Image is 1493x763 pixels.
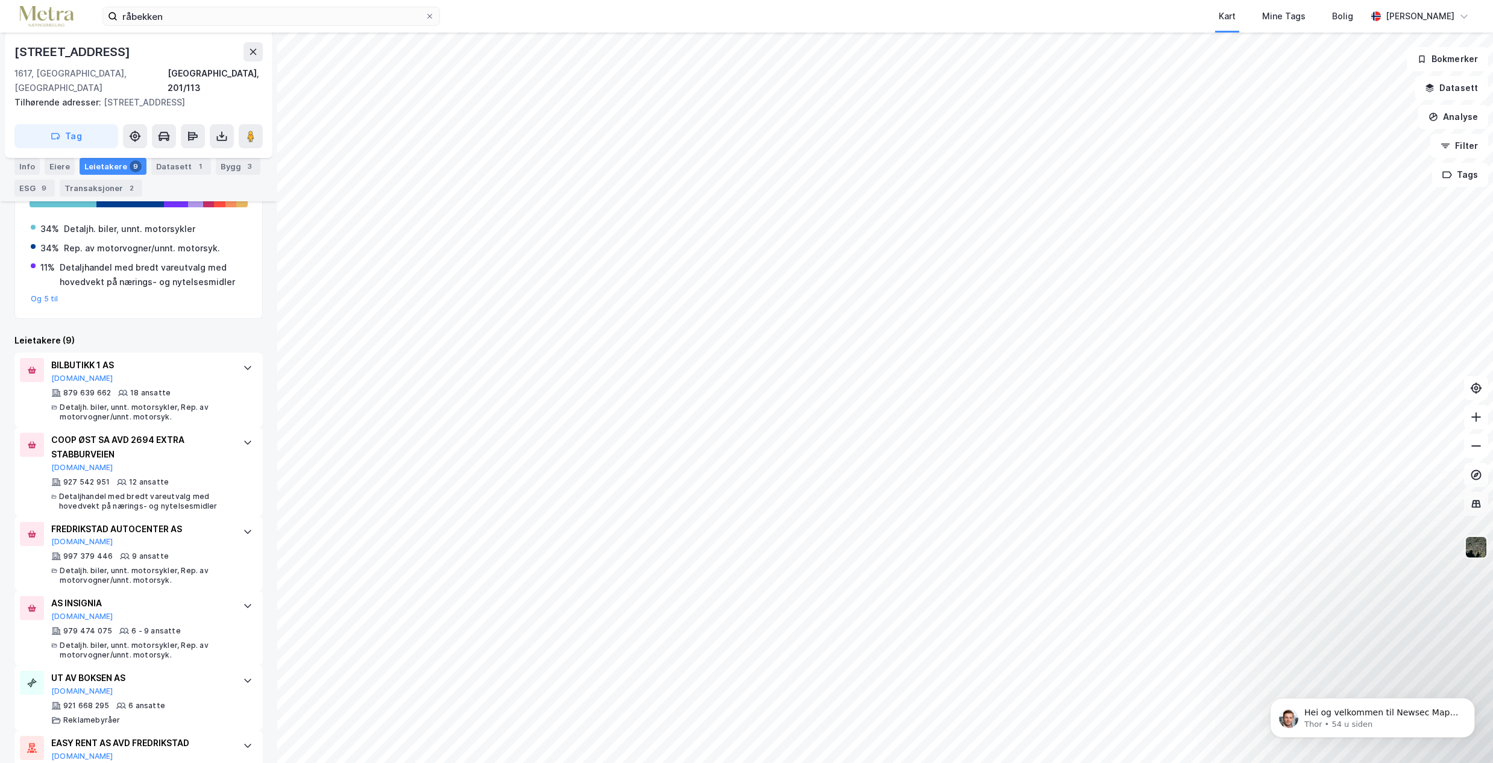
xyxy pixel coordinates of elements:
[1262,9,1306,24] div: Mine Tags
[14,333,263,348] div: Leietakere (9)
[130,388,171,398] div: 18 ansatte
[19,6,74,27] img: metra-logo.256734c3b2bbffee19d4.png
[1332,9,1353,24] div: Bolig
[63,701,109,711] div: 921 668 295
[244,160,256,172] div: 3
[40,241,59,256] div: 34%
[14,124,118,148] button: Tag
[1386,9,1454,24] div: [PERSON_NAME]
[60,641,231,660] div: Detaljh. biler, unnt. motorsykler, Rep. av motorvogner/unnt. motorsyk.
[1415,76,1488,100] button: Datasett
[52,35,206,93] span: Hei og velkommen til Newsec Maps, [PERSON_NAME] 🥳 Om det er du lurer på så kan du enkelt chatte d...
[1465,536,1488,559] img: 9k=
[118,7,425,25] input: Søk på adresse, matrikkel, gårdeiere, leietakere eller personer
[60,403,231,422] div: Detaljh. biler, unnt. motorsykler, Rep. av motorvogner/unnt. motorsyk.
[52,46,208,57] p: Message from Thor, sent 54 u siden
[128,701,165,711] div: 6 ansatte
[1407,47,1488,71] button: Bokmerker
[51,736,231,750] div: EASY RENT AS AVD FREDRIKSTAD
[1432,163,1488,187] button: Tags
[216,158,260,175] div: Bygg
[168,66,263,95] div: [GEOGRAPHIC_DATA], 201/113
[14,66,168,95] div: 1617, [GEOGRAPHIC_DATA], [GEOGRAPHIC_DATA]
[60,180,142,196] div: Transaksjoner
[51,358,231,372] div: BILBUTIKK 1 AS
[194,160,206,172] div: 1
[60,566,231,585] div: Detaljh. biler, unnt. motorsykler, Rep. av motorvogner/unnt. motorsyk.
[51,463,113,473] button: [DOMAIN_NAME]
[51,522,231,536] div: FREDRIKSTAD AUTOCENTER AS
[51,612,113,621] button: [DOMAIN_NAME]
[51,686,113,696] button: [DOMAIN_NAME]
[40,222,59,236] div: 34%
[40,260,55,275] div: 11%
[132,551,169,561] div: 9 ansatte
[63,715,121,725] div: Reklamebyråer
[130,160,142,172] div: 9
[14,180,55,196] div: ESG
[51,433,231,462] div: COOP ØST SA AVD 2694 EXTRA STABBURVEIEN
[1430,134,1488,158] button: Filter
[64,222,195,236] div: Detaljh. biler, unnt. motorsykler
[63,551,113,561] div: 997 379 446
[51,537,113,547] button: [DOMAIN_NAME]
[51,374,113,383] button: [DOMAIN_NAME]
[38,182,50,194] div: 9
[64,241,220,256] div: Rep. av motorvogner/unnt. motorsyk.
[31,294,58,304] button: Og 5 til
[60,260,247,289] div: Detaljhandel med bredt vareutvalg med hovedvekt på nærings- og nytelsesmidler
[63,626,112,636] div: 979 474 075
[14,158,40,175] div: Info
[51,596,231,611] div: AS INSIGNIA
[14,95,253,110] div: [STREET_ADDRESS]
[63,388,111,398] div: 879 639 662
[14,97,104,107] span: Tilhørende adresser:
[80,158,146,175] div: Leietakere
[14,42,133,61] div: [STREET_ADDRESS]
[131,626,181,636] div: 6 - 9 ansatte
[151,158,211,175] div: Datasett
[51,671,231,685] div: UT AV BOKSEN AS
[1418,105,1488,129] button: Analyse
[1252,673,1493,757] iframe: Intercom notifications melding
[125,182,137,194] div: 2
[51,752,113,761] button: [DOMAIN_NAME]
[1219,9,1236,24] div: Kart
[63,477,110,487] div: 927 542 951
[45,158,75,175] div: Eiere
[129,477,169,487] div: 12 ansatte
[59,492,231,511] div: Detaljhandel med bredt vareutvalg med hovedvekt på nærings- og nytelsesmidler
